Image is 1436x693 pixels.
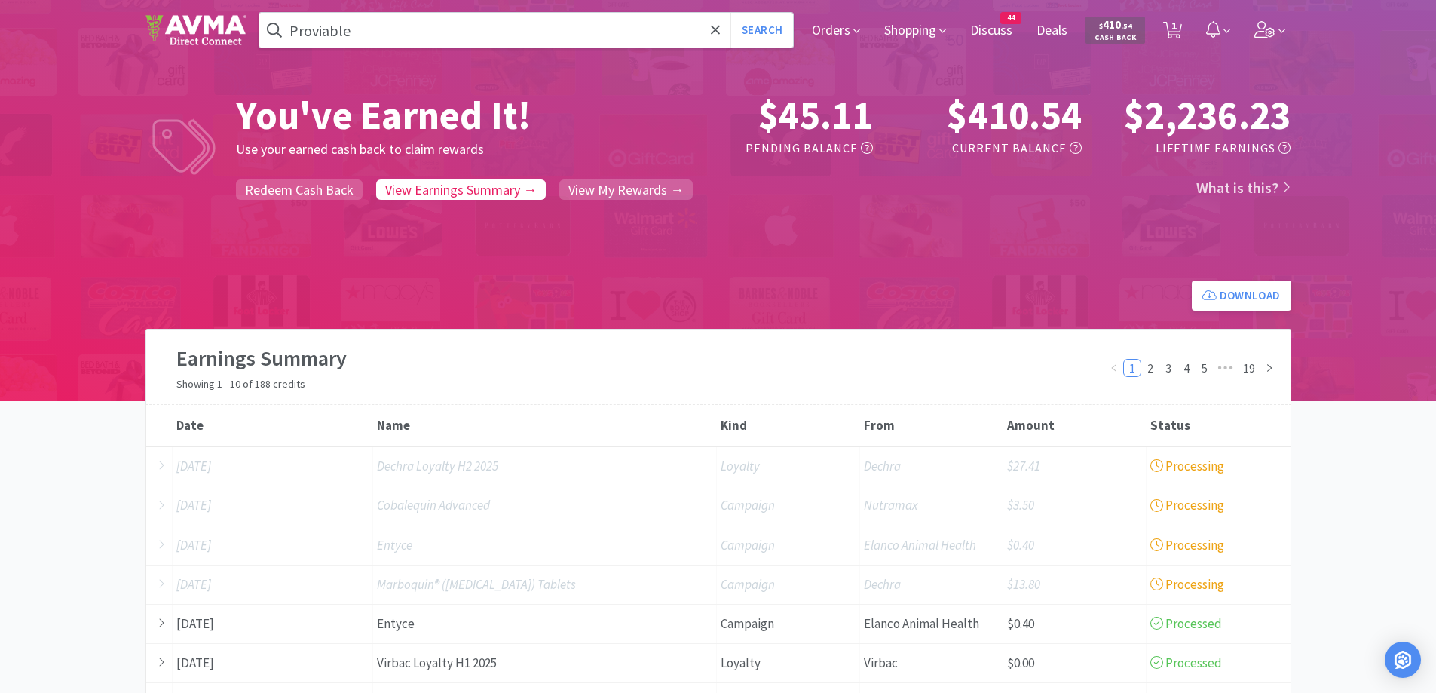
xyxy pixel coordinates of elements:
div: Dechra [860,566,1003,604]
div: Loyalty [717,447,860,486]
div: [DATE] [173,447,373,486]
span: 410 [1099,17,1132,32]
div: Date [176,417,369,434]
a: 19 [1239,360,1260,376]
div: $0.40 [1003,526,1147,565]
div: Entyce [373,526,717,565]
a: Redeem Cash Back [236,179,363,200]
div: $13.80 [1003,566,1147,604]
li: 2 [1141,359,1159,377]
div: Status [1150,417,1286,434]
li: 3 [1159,359,1177,377]
div: Loyalty [717,644,860,682]
div: Campaign [717,486,860,525]
div: Elanco Animal Health [860,526,1003,565]
div: Dechra [860,447,1003,486]
h5: Current Balance [885,139,1082,158]
div: $27.41 [1003,447,1147,486]
li: Next 5 Pages [1214,359,1238,377]
div: Dechra Loyalty H2 2025 [373,447,717,486]
div: [DATE] [173,486,373,525]
a: Discuss44 [964,24,1018,38]
a: View My Rewards → [559,179,693,200]
div: Virbac [860,644,1003,682]
span: ••• [1214,359,1238,377]
li: Next Page [1260,359,1278,377]
span: Processed [1150,615,1222,632]
span: $2,236.23 [1124,90,1291,140]
a: What is this? [1196,178,1291,197]
div: Nutramax [860,486,1003,525]
div: Campaign [717,605,860,643]
i: icon: right [1265,363,1274,373]
a: 4 [1178,360,1195,376]
div: [DATE] [173,605,373,643]
li: 1 [1123,359,1141,377]
div: Entyce [373,605,717,643]
div: Amount [1007,417,1143,434]
div: $0.00 [1003,644,1147,682]
h5: Lifetime Earnings [1094,139,1291,158]
span: Processing [1150,458,1224,474]
a: $410.54Cash Back [1085,10,1145,51]
div: $0.40 [1003,605,1147,643]
li: 19 [1238,359,1260,377]
span: View Earnings Summary → [385,181,537,198]
h6: Showing 1 - 10 of 188 credits [176,376,1105,392]
a: 3 [1160,360,1177,376]
button: Search [730,13,793,48]
span: View My Rewards → [568,181,684,198]
h5: Pending Balance [675,139,872,158]
span: $45.11 [758,90,873,140]
li: Previous Page [1105,359,1123,377]
div: From [864,417,1000,434]
div: Elanco Animal Health [860,605,1003,643]
span: Processing [1150,537,1224,553]
div: Open Intercom Messenger [1385,642,1421,678]
div: Cobalequin Advanced [373,486,717,525]
div: [DATE] [173,644,373,682]
li: 4 [1177,359,1196,377]
input: Search by item, sku, manufacturer, ingredient, size... [259,13,794,48]
div: Virbac Loyalty H1 2025 [373,644,717,682]
span: . 54 [1121,21,1132,31]
a: 2 [1142,360,1159,376]
div: Name [377,417,713,434]
a: 1 [1124,360,1141,376]
span: $ [1099,21,1103,31]
a: Download [1192,281,1291,311]
span: Processing [1150,497,1224,514]
h2: Earnings Summary [176,342,1105,376]
span: Cash Back [1095,34,1136,44]
i: icon: left [1110,363,1119,373]
a: View Earnings Summary → [376,179,546,200]
div: Campaign [717,566,860,604]
span: Processed [1150,655,1222,671]
div: Kind [721,417,856,434]
a: 5 [1196,360,1213,376]
a: 1 [1157,26,1188,39]
img: ab428b2523a64453a0cb423610d9ac4c_102.png [145,14,246,46]
a: Deals [1030,24,1073,38]
span: $410.54 [947,90,1082,140]
div: [DATE] [173,566,373,604]
div: [DATE] [173,526,373,565]
span: Processing [1150,576,1224,593]
div: Marboquin® ([MEDICAL_DATA]) Tablets [373,566,717,604]
span: Redeem Cash Back [245,181,354,198]
h5: Use your earned cash back to claim rewards [236,139,675,161]
div: Campaign [717,526,860,565]
li: 5 [1196,359,1214,377]
h1: You've Earned It! [236,92,675,139]
div: $3.50 [1003,486,1147,525]
span: 44 [1001,13,1021,23]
